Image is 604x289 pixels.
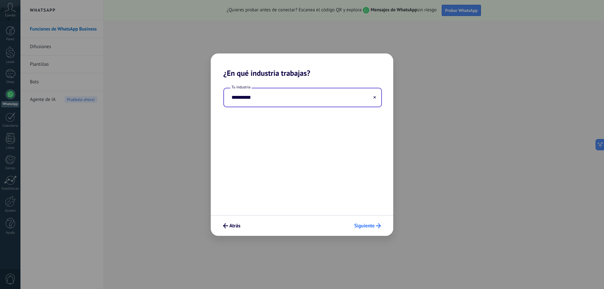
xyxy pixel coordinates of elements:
span: Atrás [229,224,240,228]
button: Atrás [220,220,243,231]
span: Siguiente [354,224,375,228]
button: Siguiente [351,220,384,231]
h2: ¿En qué industria trabajas? [211,53,393,78]
span: Tu industria [230,85,252,90]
